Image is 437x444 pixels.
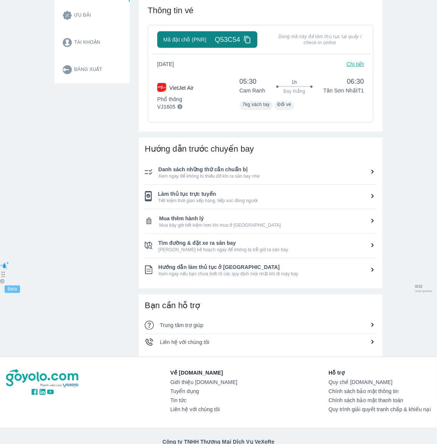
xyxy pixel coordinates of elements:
[157,95,194,103] p: Phổ thông
[276,34,364,46] span: Dùng mã này để làm thủ tục tại quầy / check-in online
[63,38,72,47] img: account
[158,198,377,204] span: Tiết kiệm thời gian xếp hàng, tiếp xúc đông người
[170,379,237,386] a: Giới thiệu [DOMAIN_NAME]
[145,338,154,347] img: ic_phone-call
[158,264,377,271] span: Hướng dẫn làm thủ tục ở [GEOGRAPHIC_DATA]
[158,271,377,277] span: Xem ngay nếu bạn chưa biết rõ các quy định mới nhất khi đi máy bay
[329,369,431,377] p: Hỗ trợ
[148,6,194,15] span: Thông tin vé
[145,242,152,249] img: ic_checklist
[158,173,377,179] span: Xem ngay để không bị thiếu đồ khi ra sân bay nhé
[170,369,237,377] p: Về [DOMAIN_NAME]
[145,266,152,275] img: ic_checklist
[277,102,291,107] span: Đổi vé
[145,191,152,201] img: ic_checklist
[145,321,154,330] img: ic_qa
[329,379,431,386] a: Quy chế [DOMAIN_NAME]
[158,166,377,173] span: Danh sách những thứ cần chuẩn bị
[145,169,152,175] img: ic_checklist
[57,29,130,56] button: Tài khoản
[170,407,237,413] a: Liên hệ với chúng tôi
[57,56,130,83] button: Đăng xuất
[170,398,237,404] a: Tin tức
[160,340,209,346] span: Liên hệ với chúng tôi
[170,389,237,395] a: Tuyển dụng
[57,2,130,29] button: Ưu đãi
[158,190,377,198] span: Làm thủ tục trực tuyến
[243,102,270,107] span: 7kg xách tay
[145,217,153,225] img: ic_checklist
[324,87,364,94] p: Tân Sơn Nhất T1
[215,35,240,44] span: Q53C54
[160,323,203,329] span: Trung tâm trợ giúp
[240,87,265,94] p: Cam Ranh
[284,88,305,94] span: Bay thẳng
[157,103,175,111] p: VJ1605
[158,239,377,247] span: Tìm đường & đặt xe ra sân bay
[159,222,377,228] span: Mua bây giờ tiết kiệm hơn khi mua ở [GEOGRAPHIC_DATA]
[329,398,431,404] a: Chính sách bảo mật thanh toán
[6,369,79,388] img: logo
[63,11,72,20] img: promotion
[158,247,377,253] span: [PERSON_NAME] kế hoạch ngay để không bị trễ giờ ra sân bay
[145,301,200,310] span: Bạn cần hỗ trợ
[169,84,194,92] p: VietJet Air
[329,389,431,395] a: Chính sách bảo mật thông tin
[63,65,72,74] img: logout
[157,60,180,68] span: [DATE]
[145,144,254,154] span: Hướng dẫn trước chuyến bay
[324,77,364,86] span: 06:30
[347,60,364,68] p: Chi tiết
[159,215,377,222] span: Mua thêm hành lý
[415,290,432,293] span: used queries
[415,285,432,290] span: 0 / 10
[5,286,20,293] div: Beta
[292,79,297,85] span: 1h
[240,77,265,86] span: 05:30
[163,36,206,43] span: Mã đặt chỗ (PNR)
[329,407,431,413] a: Quy trình giải quyết tranh chấp & khiếu nại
